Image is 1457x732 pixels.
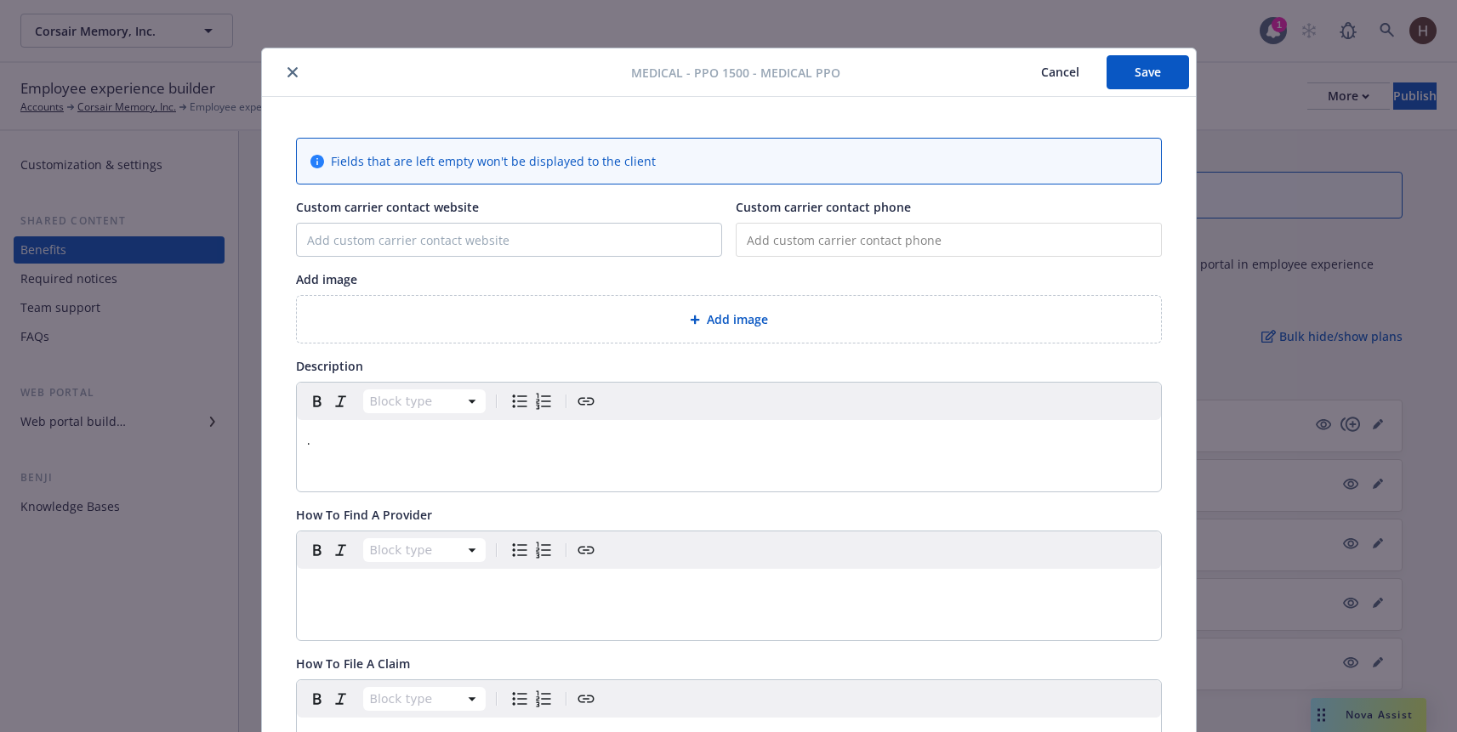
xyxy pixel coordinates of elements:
button: Bulleted list [508,389,532,413]
button: Numbered list [532,538,555,562]
span: Add image [296,271,357,287]
button: Numbered list [532,389,555,413]
span: Add image [707,310,768,328]
span: Description [296,358,363,374]
button: Italic [329,538,353,562]
span: Fields that are left empty won't be displayed to the client [331,152,656,170]
button: Italic [329,687,353,711]
button: Cancel [1014,55,1107,89]
button: Create link [574,687,598,711]
button: Numbered list [532,687,555,711]
span: Medical - PPO 1500 - Medical PPO [631,64,840,82]
input: Add custom carrier contact phone [736,223,1162,257]
button: Block type [363,389,486,413]
button: close [282,62,303,82]
div: editable markdown [297,569,1161,610]
div: toggle group [508,389,555,413]
span: Custom carrier contact phone [736,199,911,215]
button: Create link [574,538,598,562]
div: toggle group [508,538,555,562]
button: Bulleted list [508,687,532,711]
span: How To File A Claim [296,655,410,672]
span: Custom carrier contact website [296,199,479,215]
button: Bold [305,389,329,413]
span: . [307,434,310,447]
button: Bold [305,538,329,562]
button: Create link [574,389,598,413]
input: Add custom carrier contact website [297,224,721,256]
div: toggle group [508,687,555,711]
div: Add image [296,295,1162,343]
div: editable markdown [297,420,1161,461]
button: Italic [329,389,353,413]
span: How To Find A Provider [296,507,432,523]
button: Block type [363,538,486,562]
button: Save [1107,55,1189,89]
button: Block type [363,687,486,711]
button: Bold [305,687,329,711]
button: Bulleted list [508,538,532,562]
